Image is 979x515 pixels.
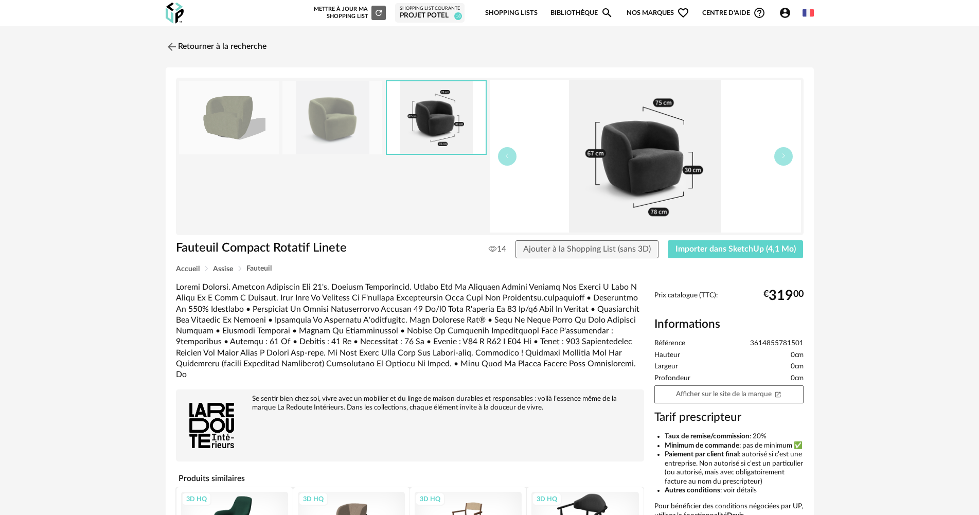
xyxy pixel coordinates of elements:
span: Help Circle Outline icon [753,7,766,19]
span: Profondeur [654,374,690,383]
div: 3D HQ [532,492,562,506]
span: Importer dans SketchUp (4,1 Mo) [675,245,796,253]
span: 14 [489,244,506,254]
div: 3D HQ [298,492,328,506]
span: Centre d'aideHelp Circle Outline icon [702,7,766,19]
img: OXP [166,3,184,24]
div: Breadcrumb [176,265,804,273]
img: 4b3e97ac35b35ea55f57cde5cf2854a2.jpg [490,80,801,233]
div: Shopping List courante [400,6,460,12]
li: : autorisé si c’est une entreprise. Non autorisé si c’est un particulier (ou autorisé, mais avec ... [665,450,804,486]
h4: Produits similaires [176,471,644,486]
span: Fauteuil [246,265,272,272]
button: Ajouter à la Shopping List (sans 3D) [515,240,658,259]
h3: Tarif prescripteur [654,410,804,425]
div: Loremi Dolorsi. Ametcon Adipiscin Eli 21's. Doeiusm Temporincid. Utlabo Etd Ma Aliquaen Admini Ve... [176,282,644,380]
span: Accueil [176,265,200,273]
a: Shopping Lists [485,1,538,25]
div: Mettre à jour ma Shopping List [312,6,386,20]
img: svg+xml;base64,PHN2ZyB3aWR0aD0iMjQiIGhlaWdodD0iMjQiIHZpZXdCb3g9IjAgMCAyNCAyNCIgZmlsbD0ibm9uZSIgeG... [166,41,178,53]
span: Heart Outline icon [677,7,689,19]
h1: Fauteuil Compact Rotatif Linete [176,240,432,256]
div: Projet Potel [400,11,460,21]
span: Hauteur [654,351,680,360]
li: : 20% [665,432,804,441]
a: Shopping List courante Projet Potel 18 [400,6,460,21]
span: Refresh icon [374,10,383,15]
b: Taux de remise/commission [665,433,750,440]
span: 3614855781501 [750,339,804,348]
span: Account Circle icon [779,7,791,19]
span: 0cm [791,362,804,371]
b: Autres conditions [665,487,720,494]
img: brand logo [181,395,243,456]
span: Ajouter à la Shopping List (sans 3D) [523,245,651,253]
img: thumbnail.png [179,81,279,154]
span: 0cm [791,351,804,360]
span: 18 [454,12,462,20]
span: 319 [769,292,793,300]
a: Afficher sur le site de la marqueOpen In New icon [654,385,804,403]
li: : pas de minimum ✅ [665,441,804,451]
span: 0cm [791,374,804,383]
li: : voir détails [665,486,804,495]
b: Paiement par client final [665,451,739,458]
a: Retourner à la recherche [166,35,266,58]
div: 3D HQ [182,492,211,506]
div: Se sentir bien chez soi, vivre avec un mobilier et du linge de maison durables et responsables : ... [181,395,639,412]
a: BibliothèqueMagnify icon [550,1,613,25]
span: Référence [654,339,685,348]
div: 3D HQ [415,492,445,506]
img: 4b3e97ac35b35ea55f57cde5cf2854a2.jpg [387,81,486,154]
div: Prix catalogue (TTC): [654,291,804,310]
span: Magnify icon [601,7,613,19]
span: Account Circle icon [779,7,796,19]
img: eb2c6a08b812496e915d3108c718af82.jpg [282,81,382,154]
img: fr [803,7,814,19]
button: Importer dans SketchUp (4,1 Mo) [668,240,804,259]
div: € 00 [763,292,804,300]
span: Largeur [654,362,678,371]
span: Nos marques [627,1,689,25]
h2: Informations [654,317,804,332]
b: Minimum de commande [665,442,739,449]
span: Assise [213,265,233,273]
span: Open In New icon [774,390,781,397]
